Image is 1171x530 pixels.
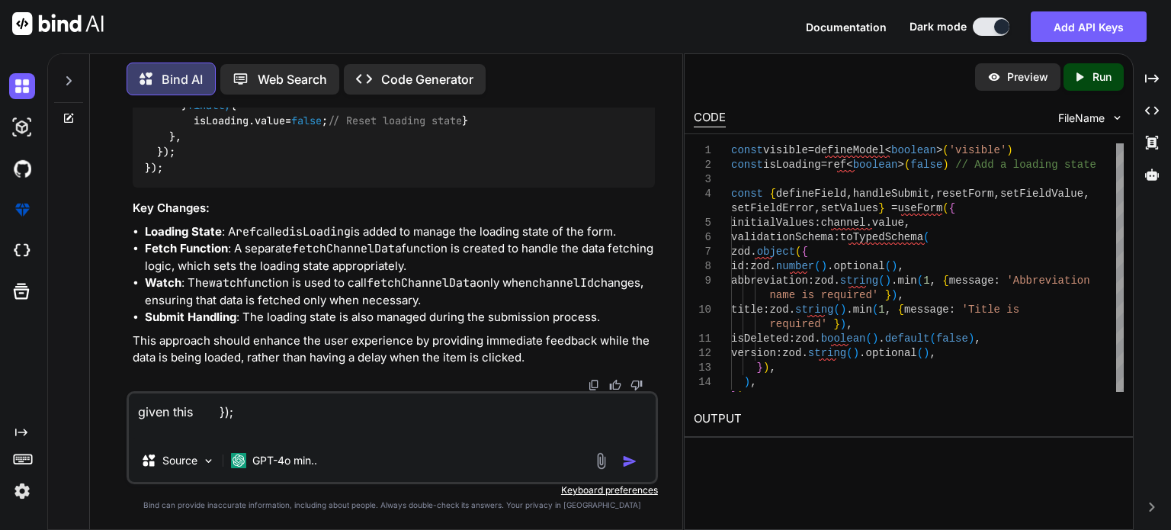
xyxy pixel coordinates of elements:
span: useForm [898,202,943,214]
span: ( [814,260,820,272]
span: visible [763,144,808,156]
code: isLoading [289,224,351,239]
span: defineField [776,188,846,200]
span: : [814,217,820,229]
span: . [827,260,833,272]
span: . [891,275,897,287]
span: , [930,347,936,359]
div: 6 [694,230,711,245]
span: . [834,275,840,287]
code: ref [236,224,256,239]
img: Bind AI [12,12,104,35]
span: object [757,246,795,258]
span: ) [744,376,750,388]
span: boolean [853,159,898,171]
span: ref [827,159,846,171]
img: darkAi-studio [9,114,35,140]
li: : A separate function is created to handle the data fetching logic, which sets the loading state ... [145,240,655,275]
span: abbreviation [731,275,808,287]
span: , [974,332,980,345]
code: watch [209,275,243,291]
span: . [878,332,884,345]
span: ( [834,304,840,316]
span: ( [878,275,884,287]
span: string [840,275,878,287]
span: boolean [891,144,936,156]
span: { [898,304,904,316]
span: . [770,260,776,272]
span: setValues [821,202,879,214]
span: . [866,217,872,229]
span: ) [821,260,827,272]
span: , [904,217,910,229]
span: ( [923,231,929,243]
li: : A called is added to manage the loading state of the form. [145,223,655,241]
div: 8 [694,259,711,274]
span: id [731,260,744,272]
p: Web Search [258,70,327,88]
span: < [885,144,891,156]
strong: Submit Handling [145,310,236,324]
span: const [731,188,763,200]
span: . [802,347,808,359]
span: resetForm [936,188,994,200]
span: ( [866,332,872,345]
div: 4 [694,187,711,201]
span: , [750,376,756,388]
span: : [744,260,750,272]
span: , [846,188,852,200]
span: : [789,332,795,345]
span: toTypedSchema [840,231,923,243]
div: CODE [694,109,726,127]
span: ) [968,332,974,345]
span: . [750,246,756,258]
code: channelId [532,275,594,291]
span: , [930,188,936,200]
img: dislike [630,379,643,391]
span: handleSubmit [853,188,930,200]
span: ( [917,347,923,359]
div: 7 [694,245,711,259]
span: number [776,260,814,272]
span: value [872,217,904,229]
span: : [994,275,1000,287]
span: ) [942,159,948,171]
div: 12 [694,346,711,361]
span: const [731,159,763,171]
span: ( [942,144,948,156]
textarea: given this }); [129,393,656,439]
div: 3 [694,172,711,187]
div: 15 [694,390,711,404]
span: ) [763,361,769,374]
span: , [1083,188,1089,200]
span: ) [872,332,878,345]
span: { [802,246,808,258]
img: cloudideIcon [9,238,35,264]
span: setFieldValue [1000,188,1083,200]
p: Run [1092,69,1112,85]
img: darkChat [9,73,35,99]
span: message [949,275,994,287]
span: : [834,231,840,243]
span: title [731,304,763,316]
img: copy [588,379,600,391]
span: } [878,202,884,214]
span: } [757,361,763,374]
span: const [731,144,763,156]
span: string [795,304,833,316]
span: = [808,144,814,156]
span: zod [750,260,769,272]
div: 11 [694,332,711,346]
span: message [904,304,949,316]
span: . [789,304,795,316]
strong: Fetch Function [145,241,228,255]
span: default [885,332,930,345]
button: Documentation [806,19,887,35]
span: : [949,304,955,316]
p: Bind AI [162,70,203,88]
div: 1 [694,143,711,158]
span: optional [834,260,885,272]
div: 10 [694,303,711,317]
button: Add API Keys [1031,11,1147,42]
span: , [930,275,936,287]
